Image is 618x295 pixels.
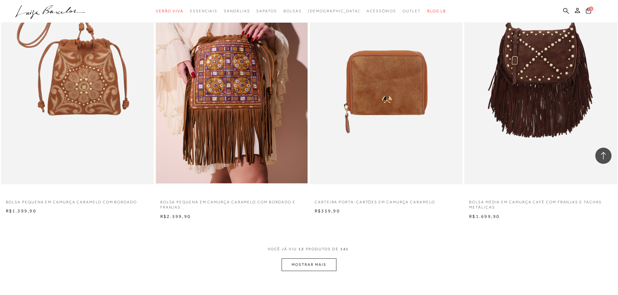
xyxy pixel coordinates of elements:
[155,196,308,210] a: BOLSA PEQUENA EM CAMURÇA CARAMELO COM BORDADO E FRANJAS
[156,9,184,13] span: Verão Viva
[589,6,593,11] span: 0
[367,5,396,17] a: categoryNavScreenReaderText
[284,5,302,17] a: categoryNavScreenReaderText
[308,5,360,17] a: noSubCategoriesText
[160,214,191,219] span: R$2.599,90
[315,208,340,213] span: R$359,90
[282,258,336,271] button: MOSTRAR MAIS
[403,9,421,13] span: Outlet
[298,246,304,258] span: 12
[427,9,446,13] span: BLOG LB
[190,5,217,17] a: categoryNavScreenReaderText
[308,9,360,13] span: [DEMOGRAPHIC_DATA]
[310,196,463,205] a: CARTEIRA PORTA-CARTÕES EM CAMURÇA CARAMELO
[256,9,277,13] span: Sapatos
[469,214,500,219] span: R$1.699,90
[464,196,617,210] a: BOLSA MÉDIA EM CAMURÇA CAFÉ COM FRANJAS E TACHAS METÁLICAS
[6,208,36,213] span: R$1.399,90
[256,5,277,17] a: categoryNavScreenReaderText
[427,5,446,17] a: BLOG LB
[156,5,184,17] a: categoryNavScreenReaderText
[224,9,250,13] span: Sandálias
[367,9,396,13] span: Acessórios
[1,196,154,205] a: BOLSA PEQUENA EM CAMURÇA CARAMELO COM BORDADO
[284,9,302,13] span: Bolsas
[306,246,339,252] span: PRODUTOS DE
[224,5,250,17] a: categoryNavScreenReaderText
[268,246,297,252] span: VOCê JÁ VIU
[340,246,349,258] span: 141
[190,9,217,13] span: Essenciais
[403,5,421,17] a: categoryNavScreenReaderText
[584,7,593,16] button: 0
